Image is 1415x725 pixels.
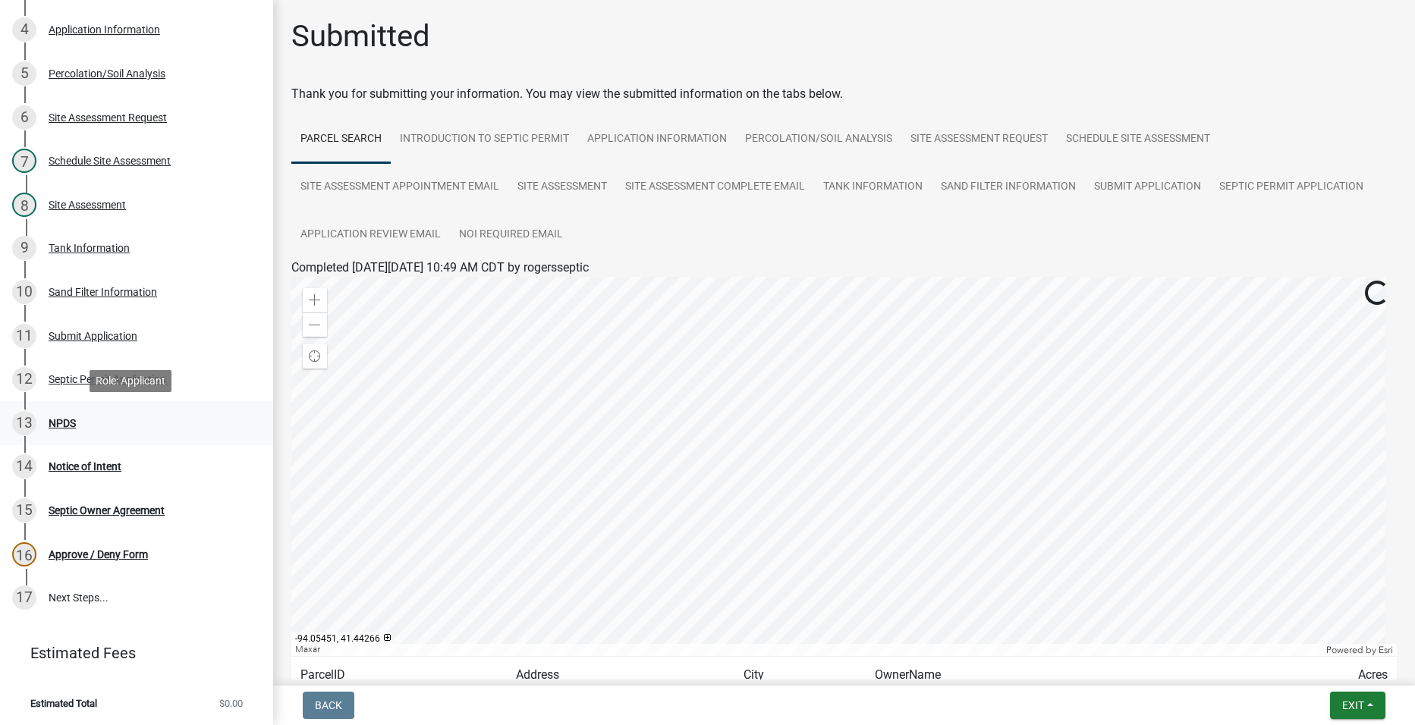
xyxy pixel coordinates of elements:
div: Approve / Deny Form [49,549,148,560]
a: Site Assessment Request [901,115,1057,164]
div: Percolation/Soil Analysis [49,68,165,79]
div: Zoom out [303,312,327,337]
div: Notice of Intent [49,461,121,472]
div: 12 [12,367,36,391]
a: Sand Filter Information [932,163,1085,212]
div: Submit Application [49,331,137,341]
a: Schedule Site Assessment [1057,115,1219,164]
span: Completed [DATE][DATE] 10:49 AM CDT by rogersseptic [291,260,589,275]
a: Submit Application [1085,163,1210,212]
h1: Submitted [291,18,430,55]
div: Find my location [303,344,327,369]
button: Back [303,692,354,719]
span: Exit [1342,699,1364,711]
div: 16 [12,542,36,567]
a: Introduction to Septic Permit [391,115,578,164]
a: Site Assessment Appointment Email [291,163,508,212]
div: 11 [12,324,36,348]
a: Esri [1379,645,1393,655]
a: Tank Information [814,163,932,212]
div: Application Information [49,24,160,35]
div: Thank you for submitting your information. You may view the submitted information on the tabs below. [291,85,1397,103]
div: Role: Applicant [90,370,171,392]
div: Tank Information [49,243,130,253]
span: Back [315,699,342,711]
div: 7 [12,149,36,173]
div: 10 [12,280,36,304]
button: Exit [1330,692,1385,719]
div: Septic Permit Application [49,374,166,384]
a: NOI Required Email [450,211,572,259]
div: 8 [12,193,36,217]
div: 4 [12,17,36,42]
div: 6 [12,105,36,130]
div: 14 [12,454,36,479]
td: OwnerName [866,657,1310,694]
div: 13 [12,411,36,435]
div: Site Assessment [49,199,126,210]
div: NPDS [49,418,76,428]
div: Maxar [291,644,1322,656]
div: Powered by [1322,644,1397,656]
a: Estimated Fees [12,638,249,668]
a: Application review email [291,211,450,259]
span: Estimated Total [30,698,97,708]
div: Site Assessment Request [49,112,167,123]
a: Application Information [578,115,736,164]
div: 9 [12,236,36,260]
td: Address [507,657,734,694]
div: Septic Owner Agreement [49,505,165,516]
div: 5 [12,61,36,86]
a: Percolation/Soil Analysis [736,115,901,164]
a: Parcel search [291,115,391,164]
div: 15 [12,498,36,523]
a: Site Assessment [508,163,616,212]
td: ParcelID [291,657,507,694]
a: Septic Permit Application [1210,163,1373,212]
a: Site Assessment Complete Email [616,163,814,212]
span: $0.00 [219,698,243,708]
div: 17 [12,585,36,610]
div: Sand Filter Information [49,287,157,297]
div: Zoom in [303,288,327,312]
td: City [734,657,866,694]
td: Acres [1310,657,1397,694]
div: Schedule Site Assessment [49,155,171,166]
